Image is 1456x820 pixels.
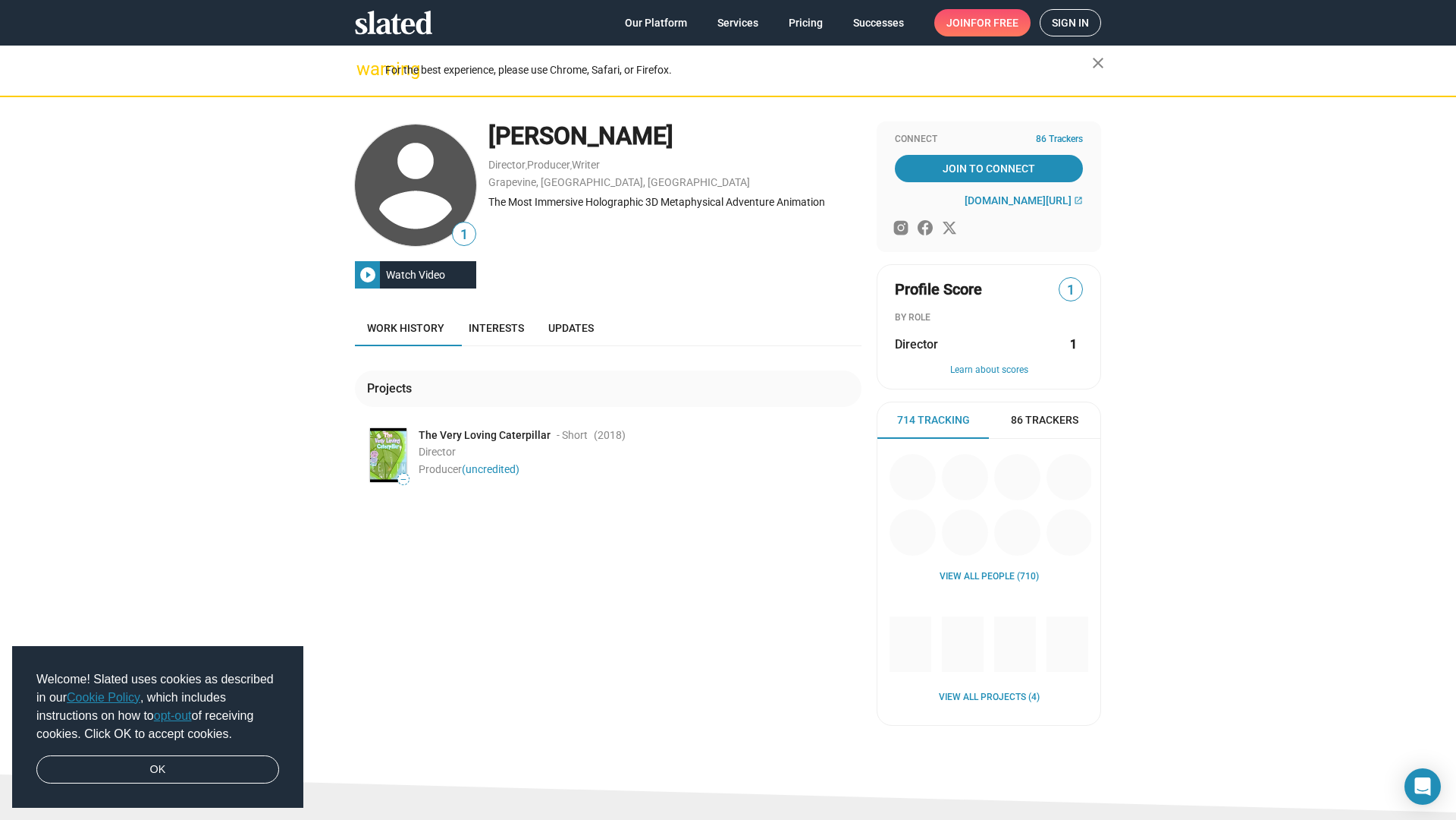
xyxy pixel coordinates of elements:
strong: 1 [1070,336,1077,352]
div: Open Intercom Messenger [1404,768,1441,805]
div: For the best experience, please use Chrome, Safari, or Firefox. [385,60,1092,80]
span: Producer [419,463,519,475]
span: 1 [453,225,475,245]
a: opt-out [154,709,192,722]
div: Connect [895,134,1083,146]
a: [DOMAIN_NAME][URL] [965,194,1083,207]
span: (2018 ) [594,428,626,443]
a: Services [705,9,770,36]
span: Profile Score [895,279,982,300]
a: View all People (710) [940,571,1039,583]
a: Successes [841,9,916,36]
div: Projects [367,380,418,396]
span: Our Platform [625,9,687,36]
span: Interests [469,322,524,334]
a: Sign in [1040,9,1101,36]
a: Work history [355,310,457,346]
a: Join To Connect [895,155,1083,182]
mat-icon: warning [356,60,375,78]
span: Join [946,9,1018,36]
span: Sign in [1052,10,1089,36]
button: Learn about scores [895,364,1083,377]
div: BY ROLE [895,312,1083,324]
div: Watch Video [380,261,451,289]
span: The Very Loving Caterpillar [419,428,551,443]
span: Pricing [789,9,823,36]
span: Join To Connect [898,155,1080,182]
span: Director [895,336,938,352]
mat-icon: close [1089,54,1107,72]
span: for free [971,9,1018,36]
a: Producer [527,159,570,171]
a: View all Projects (4) [939,692,1040,704]
a: Updates [536,310,606,346]
button: Watch Video [355,261,476,289]
span: 86 Trackers [1011,413,1078,427]
span: Updates [548,322,594,334]
a: Writer [572,159,600,171]
span: — [398,475,409,484]
span: Welcome! Slated uses cookies as described in our , which includes instructions on how to of recei... [36,670,279,743]
div: cookieconsent [12,646,303,809]
div: The Most Immersive Holographic 3D Metaphysical Adventure Animation [488,195,861,210]
span: Director [419,446,456,458]
div: [PERSON_NAME] [488,120,861,153]
a: dismiss cookie message [36,755,279,784]
a: (uncredited) [462,463,519,475]
span: , [570,162,572,170]
span: 1 [1059,280,1082,301]
img: Poster: The Very Loving Caterpillar [370,428,406,482]
mat-icon: play_circle_filled [359,266,377,284]
a: Director [488,159,526,171]
a: Our Platform [613,9,699,36]
span: Successes [853,9,904,36]
a: Interests [457,310,536,346]
span: Work history [367,322,444,334]
span: Services [717,9,758,36]
span: [DOMAIN_NAME][URL] [965,194,1072,207]
a: Cookie Policy [67,691,140,704]
a: Joinfor free [934,9,1031,36]
span: 86 Trackers [1036,134,1083,146]
span: - Short [557,428,588,443]
a: Pricing [777,9,835,36]
mat-icon: open_in_new [1074,196,1083,205]
span: 714 Tracking [897,413,970,427]
a: Grapevine, [GEOGRAPHIC_DATA], [GEOGRAPHIC_DATA] [488,176,750,188]
span: , [526,162,527,170]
